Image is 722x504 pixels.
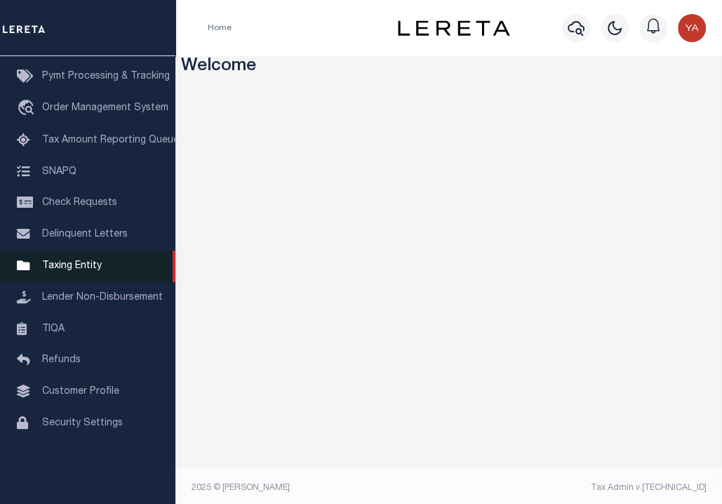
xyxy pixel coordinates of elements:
h3: Welcome [181,56,717,77]
span: Security Settings [42,418,123,428]
img: svg+xml;base64,PHN2ZyB4bWxucz0iaHR0cDovL3d3dy53My5vcmcvMjAwMC9zdmciIHBvaW50ZXItZXZlbnRzPSJub25lIi... [678,14,706,42]
span: Order Management System [42,103,168,113]
span: Lender Non-Disbursement [42,293,163,303]
span: Delinquent Letters [42,230,128,239]
i: travel_explore [17,100,39,118]
span: Check Requests [42,198,117,208]
span: SNAPQ [42,166,76,176]
span: Taxing Entity [42,261,102,271]
div: 2025 © [PERSON_NAME]. [181,482,449,494]
li: Home [208,22,232,34]
span: Tax Amount Reporting Queue [42,135,179,145]
div: Tax Admin v.[TECHNICAL_ID] [460,482,707,494]
img: logo-dark.svg [398,20,510,36]
span: Pymt Processing & Tracking [42,72,170,81]
span: Refunds [42,355,81,365]
span: Customer Profile [42,387,119,397]
span: TIQA [42,324,65,333]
